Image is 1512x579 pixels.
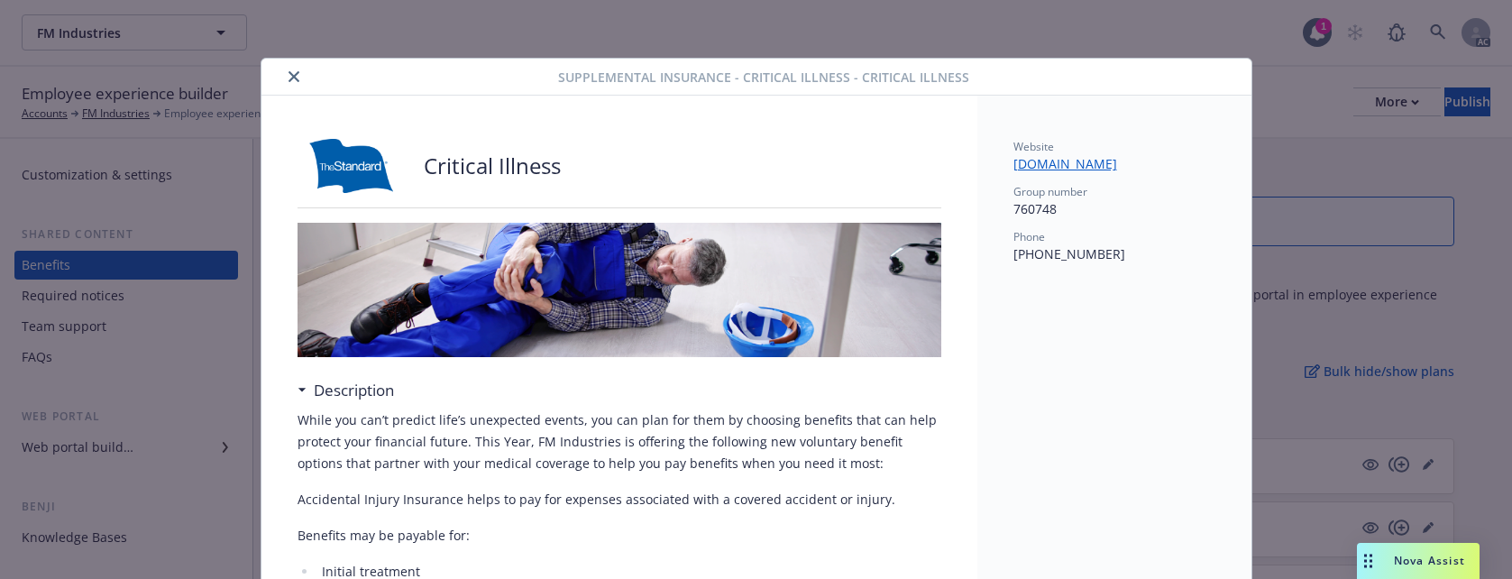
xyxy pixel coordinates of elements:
h3: Description [314,379,394,402]
span: Phone [1013,229,1045,244]
img: banner [298,223,941,357]
p: Critical Illness [424,151,561,181]
img: Standard Insurance Company [298,139,406,193]
span: Supplemental Insurance - Critical Illness - Critical Illness [558,68,969,87]
p: While you can’t predict life’s unexpected events, you can plan for them by choosing benefits that... [298,409,941,474]
button: close [283,66,305,87]
span: Nova Assist [1394,553,1465,568]
span: Website [1013,139,1054,154]
div: Description [298,379,394,402]
div: Drag to move [1357,543,1379,579]
a: [DOMAIN_NAME] [1013,155,1132,172]
span: Group number [1013,184,1087,199]
p: [PHONE_NUMBER] [1013,244,1215,263]
p: Benefits may be payable for: [298,525,941,547]
button: Nova Assist [1357,543,1480,579]
p: Accidental Injury Insurance helps to pay for expenses associated with a covered accident or injury. [298,489,941,510]
p: 760748 [1013,199,1215,218]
